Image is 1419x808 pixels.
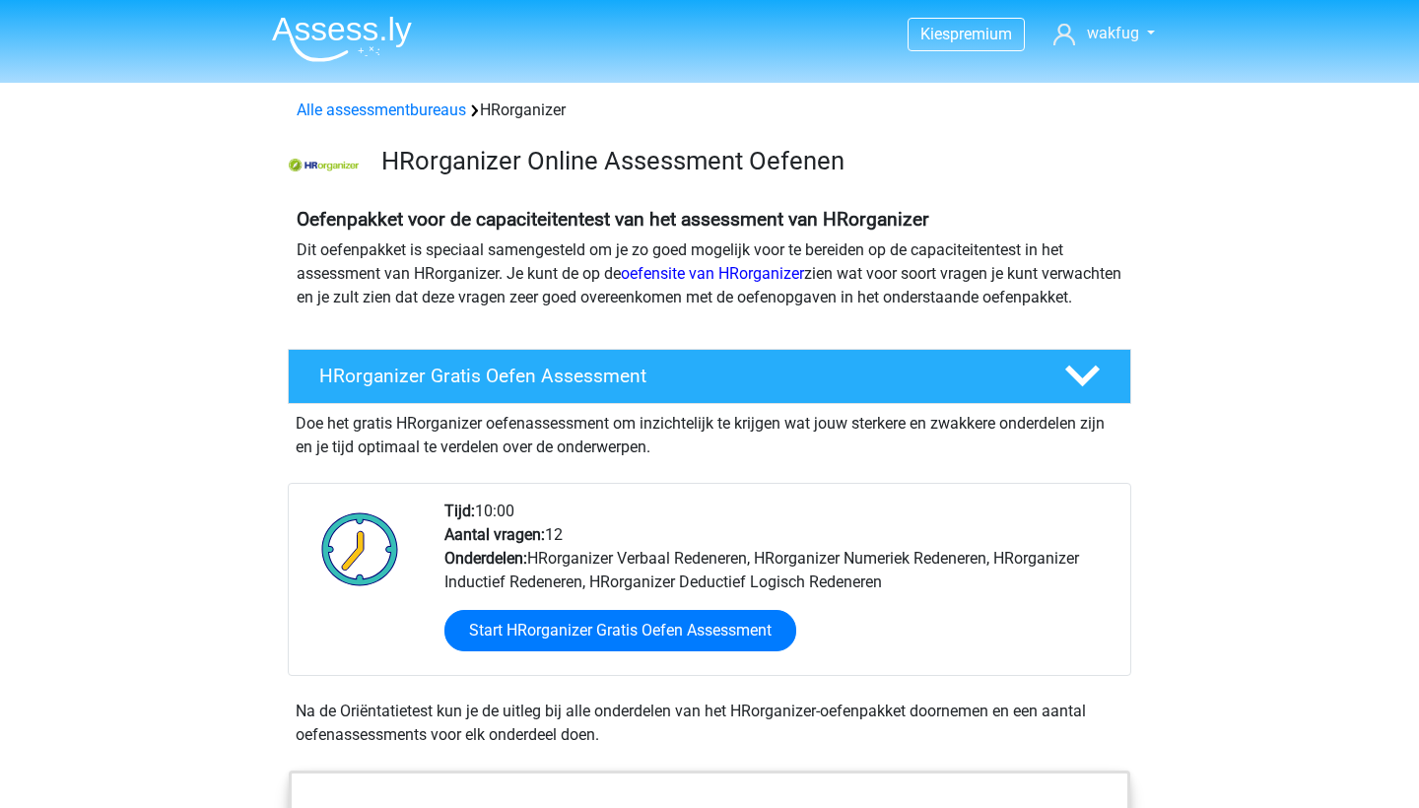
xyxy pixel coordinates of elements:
a: HRorganizer Gratis Oefen Assessment [280,349,1139,404]
h4: HRorganizer Gratis Oefen Assessment [319,365,1033,387]
img: Assessly [272,16,412,62]
div: Doe het gratis HRorganizer oefenassessment om inzichtelijk te krijgen wat jouw sterkere en zwakke... [288,404,1131,459]
b: Aantal vragen: [444,525,545,544]
a: oefensite van HRorganizer [621,264,804,283]
p: Dit oefenpakket is speciaal samengesteld om je zo goed mogelijk voor te bereiden op de capaciteit... [297,238,1122,309]
span: premium [950,25,1012,43]
img: HRorganizer Logo [289,159,359,171]
a: Kiespremium [909,21,1024,47]
a: wakfug [1046,22,1163,45]
div: 10:00 12 HRorganizer Verbaal Redeneren, HRorganizer Numeriek Redeneren, HRorganizer Inductief Red... [430,500,1129,675]
span: wakfug [1087,24,1139,42]
b: Oefenpakket voor de capaciteitentest van het assessment van HRorganizer [297,208,929,231]
a: Alle assessmentbureaus [297,101,466,119]
div: HRorganizer [289,99,1130,122]
span: Kies [920,25,950,43]
img: Klok [310,500,410,598]
a: Start HRorganizer Gratis Oefen Assessment [444,610,796,651]
div: Na de Oriëntatietest kun je de uitleg bij alle onderdelen van het HRorganizer-oefenpakket doornem... [288,700,1131,747]
b: Onderdelen: [444,549,527,568]
h3: HRorganizer Online Assessment Oefenen [381,146,1115,176]
b: Tijd: [444,502,475,520]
